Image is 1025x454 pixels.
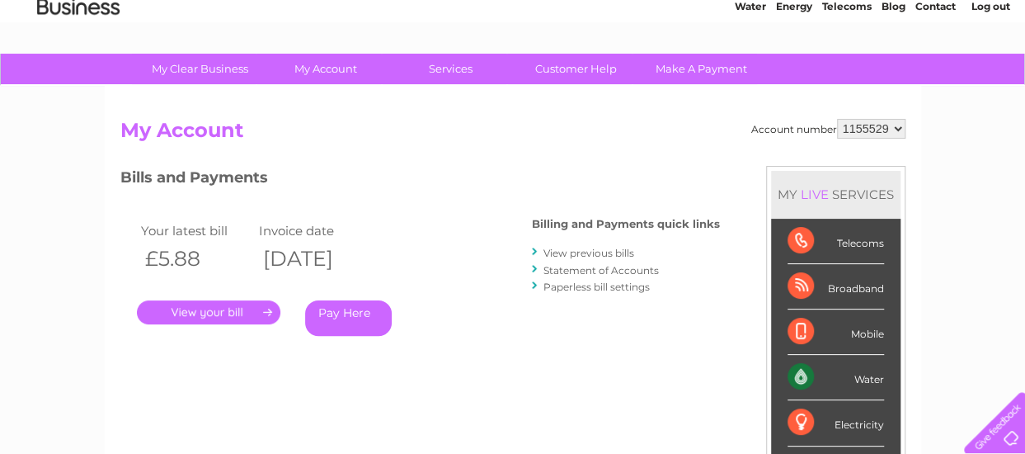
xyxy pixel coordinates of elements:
a: View previous bills [543,247,634,259]
div: LIVE [797,187,832,202]
a: Services [383,54,519,84]
div: Clear Business is a trading name of Verastar Limited (registered in [GEOGRAPHIC_DATA] No. 3667643... [124,9,903,80]
h2: My Account [120,119,905,150]
div: Mobile [788,310,884,355]
a: My Account [257,54,393,84]
h3: Bills and Payments [120,166,720,195]
a: Water [735,70,766,83]
a: Log out [971,70,1009,83]
a: Statement of Accounts [543,264,659,277]
a: 0333 014 3131 [714,8,828,29]
th: [DATE] [255,242,374,276]
a: Telecoms [822,70,872,83]
div: Broadband [788,264,884,310]
td: Your latest bill [137,220,256,242]
a: Blog [882,70,905,83]
a: Contact [915,70,956,83]
div: MY SERVICES [771,171,900,218]
a: Paperless bill settings [543,281,650,293]
div: Telecoms [788,219,884,264]
div: Electricity [788,400,884,446]
a: . [137,300,280,324]
th: £5.88 [137,242,256,276]
img: logo.png [36,43,120,93]
td: Invoice date [255,220,374,242]
div: Account number [751,119,905,139]
h4: Billing and Payments quick links [532,218,720,230]
a: Make A Payment [633,54,769,84]
a: My Clear Business [132,54,268,84]
div: Water [788,355,884,400]
a: Pay Here [305,300,392,336]
a: Customer Help [508,54,644,84]
a: Energy [776,70,812,83]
